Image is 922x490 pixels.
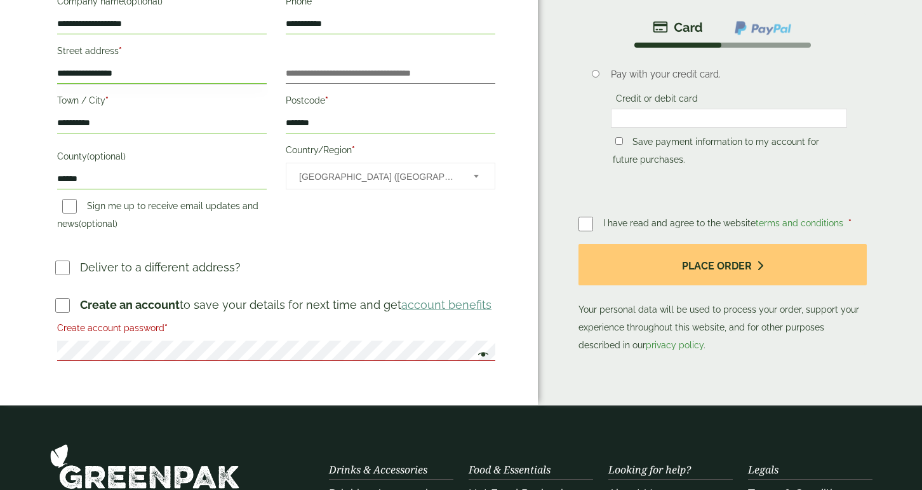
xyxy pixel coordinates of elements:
[80,298,180,311] strong: Create an account
[286,92,495,113] label: Postcode
[62,199,77,214] input: Sign me up to receive email updates and news(optional)
[80,259,241,276] p: Deliver to a different address?
[352,145,355,155] abbr: required
[87,151,126,161] span: (optional)
[79,219,117,229] span: (optional)
[401,298,491,311] a: account benefits
[613,137,819,168] label: Save payment information to my account for future purchases.
[164,323,168,333] abbr: required
[756,218,843,228] a: terms and conditions
[611,93,703,107] label: Credit or debit card
[80,296,491,313] p: to save your details for next time and get
[603,218,846,228] span: I have read and agree to the website
[50,444,240,490] img: GreenPak Supplies
[105,95,109,105] abbr: required
[848,218,852,228] abbr: required
[119,46,122,56] abbr: required
[299,163,457,190] span: United Kingdom (UK)
[653,20,703,35] img: stripe.png
[286,141,495,163] label: Country/Region
[611,67,847,81] p: Pay with your credit card.
[57,42,267,64] label: Street address
[57,319,495,341] label: Create account password
[733,20,792,36] img: ppcp-gateway.png
[57,147,267,169] label: County
[286,163,495,189] span: Country/Region
[646,340,704,350] a: privacy policy
[578,244,867,285] button: Place order
[578,244,867,354] p: Your personal data will be used to process your order, support your experience throughout this we...
[57,201,258,233] label: Sign me up to receive email updates and news
[325,95,328,105] abbr: required
[57,92,267,113] label: Town / City
[615,112,843,124] iframe: Secure card payment input frame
